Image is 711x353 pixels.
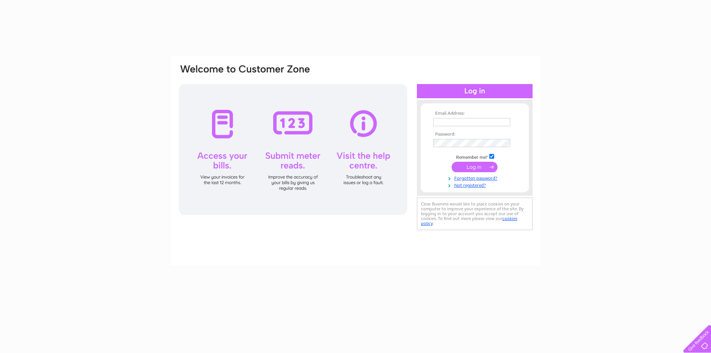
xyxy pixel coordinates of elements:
[421,216,517,226] a: cookies policy
[431,111,518,116] th: Email Address:
[433,181,518,188] a: Not registered?
[433,174,518,181] a: Forgotten password?
[452,162,498,172] input: Submit
[431,153,518,160] td: Remember me?
[431,132,518,137] th: Password:
[417,198,533,230] div: Clear Business would like to place cookies on your computer to improve your experience of the sit...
